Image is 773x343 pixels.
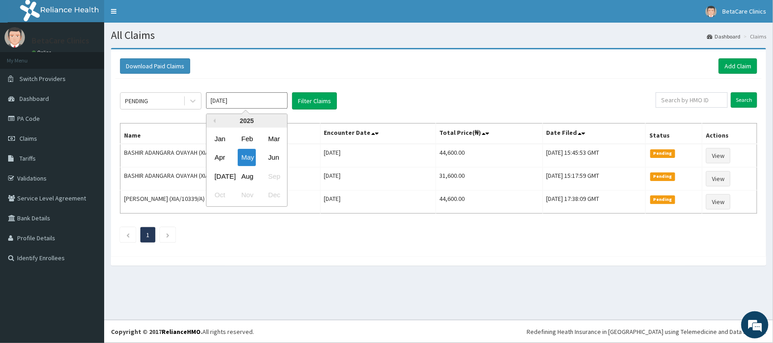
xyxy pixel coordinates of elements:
[120,144,321,167] td: BASHIR ADANGARA OVAYAH (XIA/10252/A)
[543,191,646,214] td: [DATE] 17:38:09 GMT
[162,328,201,336] a: RelianceHMO
[19,95,49,103] span: Dashboard
[17,45,37,68] img: d_794563401_company_1708531726252_794563401
[238,149,256,166] div: Choose May 2025
[436,144,543,167] td: 44,600.00
[149,5,170,26] div: Minimize live chat window
[238,168,256,185] div: Choose August 2025
[543,144,646,167] td: [DATE] 15:45:53 GMT
[741,33,766,40] li: Claims
[32,37,89,45] p: BetaCare Clinics
[543,167,646,191] td: [DATE] 15:17:59 GMT
[320,167,436,191] td: [DATE]
[166,231,170,239] a: Next page
[706,148,730,163] a: View
[5,27,25,48] img: User Image
[120,124,321,144] th: Name
[111,328,202,336] strong: Copyright © 2017 .
[47,51,152,62] div: Chat with us now
[436,167,543,191] td: 31,600.00
[722,7,766,15] span: BetaCare Clinics
[320,191,436,214] td: [DATE]
[53,114,125,205] span: We're online!
[104,320,773,343] footer: All rights reserved.
[646,124,702,144] th: Status
[292,92,337,110] button: Filter Claims
[436,191,543,214] td: 44,600.00
[320,124,436,144] th: Encounter Date
[211,149,229,166] div: Choose April 2025
[211,119,216,123] button: Previous Year
[120,167,321,191] td: BASHIR ADANGARA OVAYAH (XIA/10252/A)
[543,124,646,144] th: Date Filed
[264,149,283,166] div: Choose June 2025
[211,168,229,185] div: Choose July 2025
[32,49,53,56] a: Online
[206,114,287,128] div: 2025
[719,58,757,74] a: Add Claim
[264,130,283,147] div: Choose March 2025
[5,247,173,279] textarea: Type your message and hit 'Enter'
[731,92,757,108] input: Search
[527,327,766,336] div: Redefining Heath Insurance in [GEOGRAPHIC_DATA] using Telemedicine and Data Science!
[650,195,675,204] span: Pending
[320,144,436,167] td: [DATE]
[146,231,149,239] a: Page 1 is your current page
[19,154,36,162] span: Tariffs
[650,149,675,157] span: Pending
[707,33,740,40] a: Dashboard
[206,92,288,109] input: Select Month and Year
[650,172,675,181] span: Pending
[706,194,730,210] a: View
[19,75,66,83] span: Switch Providers
[706,171,730,186] a: View
[656,92,728,108] input: Search by HMO ID
[436,124,543,144] th: Total Price(₦)
[126,231,130,239] a: Previous page
[206,129,287,205] div: month 2025-05
[702,124,757,144] th: Actions
[125,96,148,105] div: PENDING
[120,58,190,74] button: Download Paid Claims
[706,6,717,17] img: User Image
[238,130,256,147] div: Choose February 2025
[120,191,321,214] td: [PERSON_NAME] (XIA/10339/A)
[19,134,37,143] span: Claims
[111,29,766,41] h1: All Claims
[211,130,229,147] div: Choose January 2025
